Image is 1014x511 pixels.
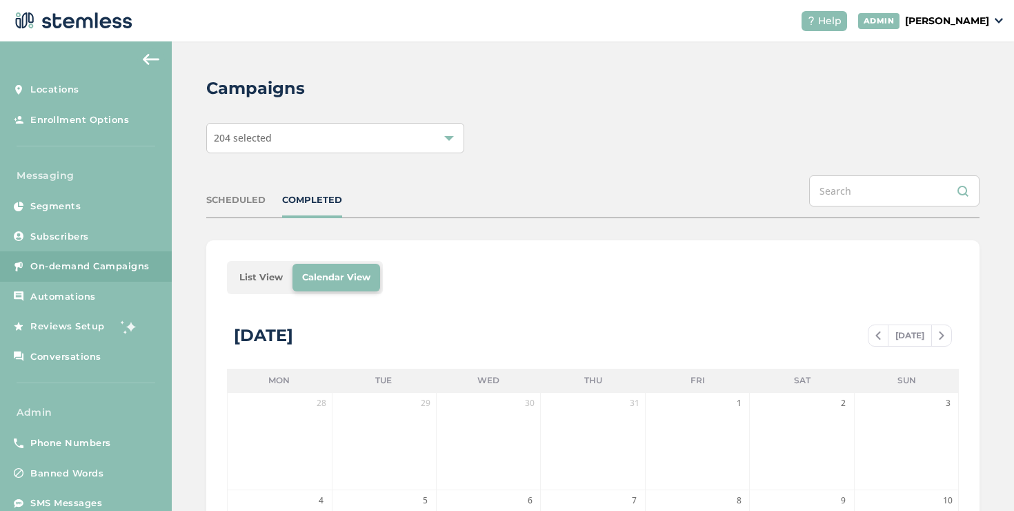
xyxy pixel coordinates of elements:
span: On-demand Campaigns [30,260,150,273]
img: icon-arrow-back-accent-c549486e.svg [143,54,159,65]
span: Automations [30,290,96,304]
div: COMPLETED [282,193,342,207]
div: ADMIN [858,13,900,29]
span: Subscribers [30,230,89,244]
span: Conversations [30,350,101,364]
span: 204 selected [214,131,272,144]
span: SMS Messages [30,496,102,510]
span: Segments [30,200,81,213]
span: Phone Numbers [30,436,111,450]
li: Calendar View [292,264,380,291]
span: Banned Words [30,467,103,481]
img: logo-dark-0685b13c.svg [11,7,132,35]
h2: Campaigns [206,76,305,101]
input: Search [809,175,980,206]
span: Enrollment Options [30,113,129,127]
img: icon_down-arrow-small-66adaf34.svg [995,18,1003,23]
p: [PERSON_NAME] [905,14,989,28]
img: glitter-stars-b7820f95.gif [115,313,143,340]
span: Locations [30,83,79,97]
div: SCHEDULED [206,193,266,207]
li: List View [230,264,292,291]
img: icon-help-white-03924b79.svg [807,17,815,25]
span: Help [818,14,842,28]
span: Reviews Setup [30,320,105,334]
iframe: Chat Widget [945,445,1014,511]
